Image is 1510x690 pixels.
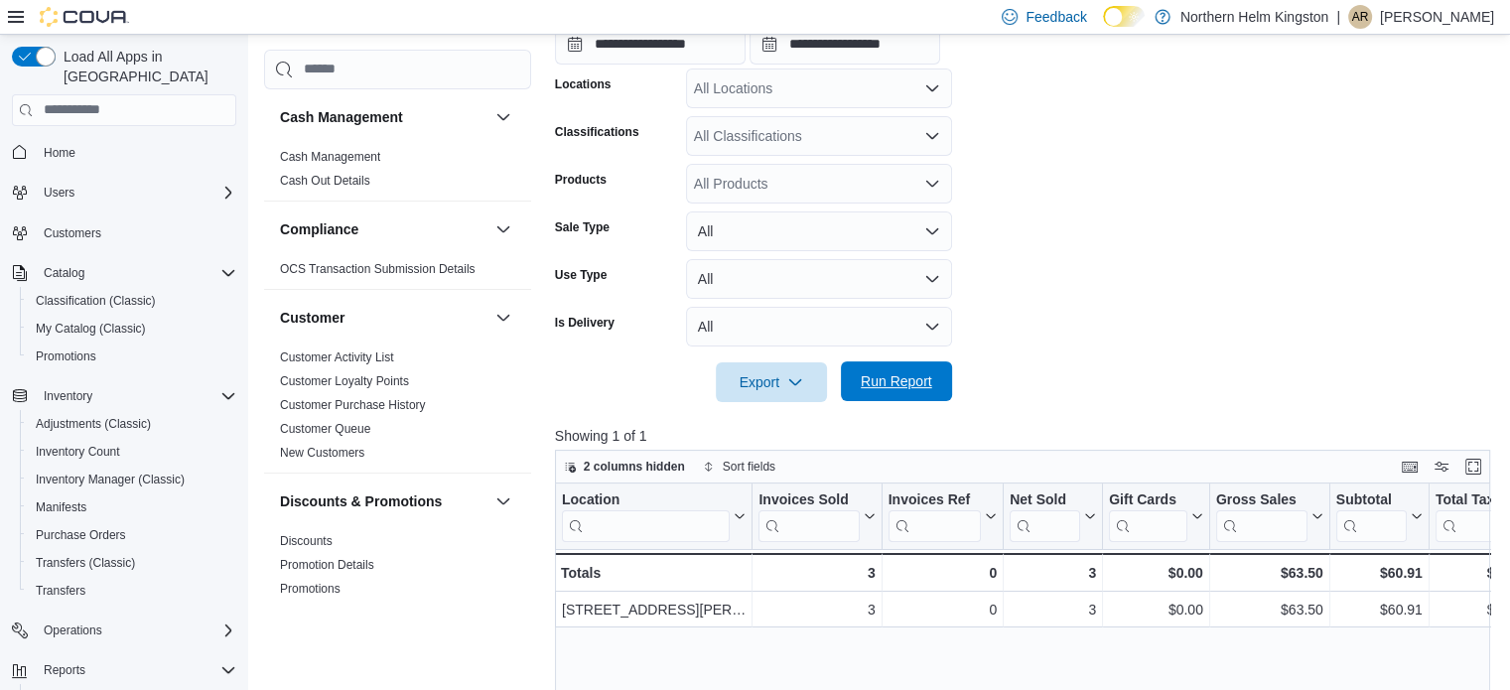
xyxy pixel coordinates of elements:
[44,225,101,241] span: Customers
[1216,490,1307,541] div: Gross Sales
[1216,490,1307,509] div: Gross Sales
[686,307,952,346] button: All
[20,577,244,605] button: Transfers
[36,619,110,642] button: Operations
[280,308,487,328] button: Customer
[561,561,746,585] div: Totals
[280,173,370,189] span: Cash Out Details
[4,617,244,644] button: Operations
[44,265,84,281] span: Catalog
[36,384,236,408] span: Inventory
[4,218,244,247] button: Customers
[555,315,615,331] label: Is Delivery
[555,426,1500,446] p: Showing 1 of 1
[280,491,442,511] h3: Discounts & Promotions
[1380,5,1494,29] p: [PERSON_NAME]
[686,259,952,299] button: All
[1216,490,1323,541] button: Gross Sales
[36,583,85,599] span: Transfers
[28,523,236,547] span: Purchase Orders
[491,217,515,241] button: Compliance
[36,293,156,309] span: Classification (Classic)
[4,382,244,410] button: Inventory
[280,397,426,413] span: Customer Purchase History
[20,343,244,370] button: Promotions
[1026,7,1086,27] span: Feedback
[264,345,531,473] div: Customer
[1109,561,1203,585] div: $0.00
[723,459,775,475] span: Sort fields
[584,459,685,475] span: 2 columns hidden
[562,490,746,541] button: Location
[20,315,244,343] button: My Catalog (Classic)
[758,490,859,541] div: Invoices Sold
[888,561,996,585] div: 0
[888,490,980,509] div: Invoices Ref
[20,493,244,521] button: Manifests
[750,25,940,65] input: Press the down key to open a popover containing a calendar.
[841,361,952,401] button: Run Report
[44,662,85,678] span: Reports
[36,321,146,337] span: My Catalog (Classic)
[28,345,104,368] a: Promotions
[44,145,75,161] span: Home
[264,529,531,609] div: Discounts & Promotions
[36,472,185,487] span: Inventory Manager (Classic)
[280,107,487,127] button: Cash Management
[280,421,370,437] span: Customer Queue
[1336,598,1423,621] div: $60.91
[280,445,364,461] span: New Customers
[556,455,693,479] button: 2 columns hidden
[280,398,426,412] a: Customer Purchase History
[20,287,244,315] button: Classification (Classic)
[44,388,92,404] span: Inventory
[36,555,135,571] span: Transfers (Classic)
[36,181,236,205] span: Users
[1336,5,1340,29] p: |
[40,7,129,27] img: Cova
[28,551,236,575] span: Transfers (Classic)
[1109,490,1187,509] div: Gift Cards
[28,317,236,341] span: My Catalog (Classic)
[555,219,610,235] label: Sale Type
[280,582,341,596] a: Promotions
[36,384,100,408] button: Inventory
[36,619,236,642] span: Operations
[758,490,859,509] div: Invoices Sold
[28,345,236,368] span: Promotions
[28,317,154,341] a: My Catalog (Classic)
[555,172,607,188] label: Products
[1103,27,1104,28] span: Dark Mode
[280,558,374,572] a: Promotion Details
[555,267,607,283] label: Use Type
[20,521,244,549] button: Purchase Orders
[36,499,86,515] span: Manifests
[36,527,126,543] span: Purchase Orders
[28,579,236,603] span: Transfers
[4,138,244,167] button: Home
[888,490,996,541] button: Invoices Ref
[491,306,515,330] button: Customer
[758,561,875,585] div: 3
[924,80,940,96] button: Open list of options
[280,262,476,276] a: OCS Transaction Submission Details
[280,349,394,365] span: Customer Activity List
[20,410,244,438] button: Adjustments (Classic)
[1336,490,1407,509] div: Subtotal
[36,261,92,285] button: Catalog
[924,176,940,192] button: Open list of options
[28,495,94,519] a: Manifests
[1109,490,1203,541] button: Gift Cards
[280,261,476,277] span: OCS Transaction Submission Details
[562,490,730,541] div: Location
[1103,6,1145,27] input: Dark Mode
[36,658,236,682] span: Reports
[280,373,409,389] span: Customer Loyalty Points
[20,549,244,577] button: Transfers (Classic)
[280,422,370,436] a: Customer Queue
[280,581,341,597] span: Promotions
[4,656,244,684] button: Reports
[36,181,82,205] button: Users
[28,440,128,464] a: Inventory Count
[28,412,159,436] a: Adjustments (Classic)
